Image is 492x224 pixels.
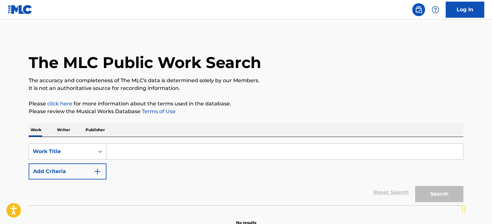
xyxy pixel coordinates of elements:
[432,6,439,14] img: help
[55,123,72,137] p: Writer
[47,101,72,107] a: click here
[415,6,423,14] img: search
[29,123,43,137] p: Work
[429,3,442,16] div: Help
[84,123,107,137] p: Publisher
[460,193,492,224] iframe: Chat Widget
[8,5,32,14] img: MLC Logo
[29,77,463,84] p: The accuracy and completeness of The MLC's data is determined solely by our Members.
[33,148,91,155] div: Work Title
[446,2,484,18] a: Log In
[29,84,463,92] p: It is not an authoritative source for recording information.
[29,163,106,180] button: Add Criteria
[94,168,101,175] img: 9d2ae6d4665cec9f34b9.svg
[29,108,463,115] p: Please review the Musical Works Database
[141,108,176,114] a: Terms of Use
[412,3,425,16] a: Public Search
[29,143,463,205] form: Search Form
[462,200,466,219] div: Drag
[29,100,463,108] p: Please for more information about the terms used in the database.
[29,53,261,72] h1: The MLC Public Work Search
